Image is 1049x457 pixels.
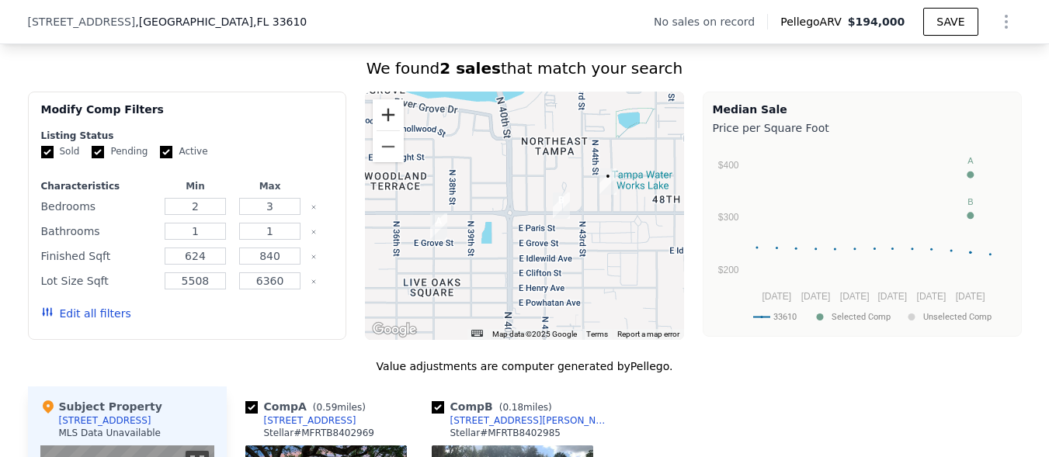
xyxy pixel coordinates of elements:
text: $200 [717,265,738,275]
a: Open this area in Google Maps (opens a new window) [369,320,420,340]
text: [DATE] [877,291,907,302]
span: $194,000 [848,16,905,28]
div: Finished Sqft [41,245,155,267]
button: Clear [311,229,317,235]
button: Zoom out [373,131,404,162]
div: Comp A [245,399,372,414]
span: 0.18 [502,402,523,413]
a: Report a map error [617,330,679,338]
div: Min [161,180,229,192]
text: [DATE] [839,291,869,302]
text: B [967,197,973,206]
div: [STREET_ADDRESS][PERSON_NAME] [450,414,612,427]
div: Median Sale [713,102,1012,117]
span: , FL 33610 [253,16,307,28]
label: Sold [41,145,80,158]
span: [STREET_ADDRESS] [28,14,136,29]
div: We found that match your search [28,57,1022,79]
div: Price per Square Foot [713,117,1012,139]
text: [DATE] [762,291,791,302]
text: Selected Comp [832,312,891,322]
button: Edit all filters [41,306,131,321]
button: Show Options [991,6,1022,37]
label: Active [160,145,207,158]
text: [DATE] [916,291,946,302]
div: Max [236,180,304,192]
text: 33610 [773,312,797,322]
span: Map data ©2025 Google [492,330,577,338]
span: Pellego ARV [780,14,848,29]
button: SAVE [923,8,978,36]
div: Characteristics [41,180,155,192]
svg: A chart. [713,139,1012,333]
div: Comp B [432,399,558,414]
div: 6212 N 45th St [599,168,617,195]
text: $400 [717,160,738,171]
text: Unselected Comp [923,312,992,322]
span: , [GEOGRAPHIC_DATA] [135,14,307,29]
div: 4209 E Hanna Ave [553,192,570,219]
div: 3704 E Grove St [430,213,447,240]
input: Sold [41,146,54,158]
div: MLS Data Unavailable [59,427,162,439]
div: Stellar # MFRTB8402985 [450,427,561,439]
div: Bedrooms [41,196,155,217]
div: No sales on record [654,14,767,29]
text: [DATE] [801,291,830,302]
button: Keyboard shortcuts [471,330,482,337]
div: Lot Size Sqft [41,270,155,292]
button: Clear [311,204,317,210]
span: ( miles) [307,402,372,413]
a: Terms [586,330,608,338]
span: ( miles) [493,402,558,413]
span: 0.59 [317,402,338,413]
text: A [967,156,974,165]
div: [STREET_ADDRESS] [264,414,356,427]
button: Clear [311,279,317,285]
div: [STREET_ADDRESS] [59,414,151,427]
strong: 2 sales [439,59,501,78]
div: Stellar # MFRTB8402969 [264,427,374,439]
div: Value adjustments are computer generated by Pellego . [28,358,1022,374]
button: Zoom in [373,99,404,130]
text: $300 [717,212,738,223]
img: Google [369,320,420,340]
text: [DATE] [955,291,985,302]
a: [STREET_ADDRESS] [245,414,356,427]
div: Subject Property [40,399,162,414]
div: Listing Status [41,130,334,142]
button: Clear [311,254,317,260]
div: Modify Comp Filters [41,102,334,130]
a: [STREET_ADDRESS][PERSON_NAME] [432,414,612,427]
label: Pending [92,145,148,158]
input: Pending [92,146,104,158]
div: Bathrooms [41,220,155,242]
input: Active [160,146,172,158]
